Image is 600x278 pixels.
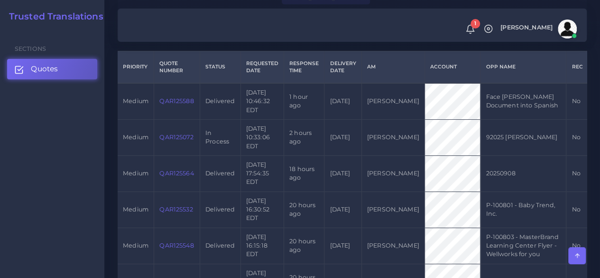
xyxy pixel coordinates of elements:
[123,170,148,177] span: medium
[200,83,240,119] td: Delivered
[284,228,324,264] td: 20 hours ago
[284,119,324,155] td: 2 hours ago
[240,192,284,228] td: [DATE] 16:30:52 EDT
[240,83,284,119] td: [DATE] 10:46:32 EDT
[159,134,193,141] a: QAR125072
[361,192,425,228] td: [PERSON_NAME]
[361,119,425,155] td: [PERSON_NAME]
[200,155,240,192] td: Delivered
[118,51,154,83] th: Priority
[558,19,577,38] img: avatar
[284,51,324,83] th: Response Time
[123,242,148,249] span: medium
[500,25,553,31] span: [PERSON_NAME]
[200,228,240,264] td: Delivered
[480,83,566,119] td: Face [PERSON_NAME] Document into Spanish
[480,192,566,228] td: P-100801 - Baby Trend, Inc.
[496,19,580,38] a: [PERSON_NAME]avatar
[425,51,480,83] th: Account
[123,134,148,141] span: medium
[480,155,566,192] td: 20250908
[324,51,361,83] th: Delivery Date
[480,228,566,264] td: P-100803 - MasterBrand Learning Center Flyer - Wellworks for you
[361,228,425,264] td: [PERSON_NAME]
[159,242,194,249] a: QAR125548
[200,192,240,228] td: Delivered
[123,97,148,105] span: medium
[284,192,324,228] td: 20 hours ago
[566,51,588,83] th: REC
[324,119,361,155] td: [DATE]
[566,83,588,119] td: No
[159,170,194,177] a: QAR125564
[159,97,194,105] a: QAR125588
[324,83,361,119] td: [DATE]
[361,83,425,119] td: [PERSON_NAME]
[462,24,479,34] a: 1
[471,19,480,29] span: 1
[240,155,284,192] td: [DATE] 17:54:35 EDT
[284,83,324,119] td: 1 hour ago
[31,64,58,74] span: Quotes
[480,51,566,83] th: Opp Name
[566,192,588,228] td: No
[240,228,284,264] td: [DATE] 16:15:18 EDT
[566,155,588,192] td: No
[361,51,425,83] th: AM
[159,206,193,213] a: QAR125532
[361,155,425,192] td: [PERSON_NAME]
[7,59,97,79] a: Quotes
[240,51,284,83] th: Requested Date
[324,155,361,192] td: [DATE]
[154,51,200,83] th: Quote Number
[2,11,103,22] a: Trusted Translations
[15,45,46,52] span: Sections
[324,228,361,264] td: [DATE]
[566,119,588,155] td: No
[284,155,324,192] td: 18 hours ago
[200,119,240,155] td: In Process
[566,228,588,264] td: No
[123,206,148,213] span: medium
[324,192,361,228] td: [DATE]
[480,119,566,155] td: 92025 [PERSON_NAME]
[200,51,240,83] th: Status
[240,119,284,155] td: [DATE] 10:33:06 EDT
